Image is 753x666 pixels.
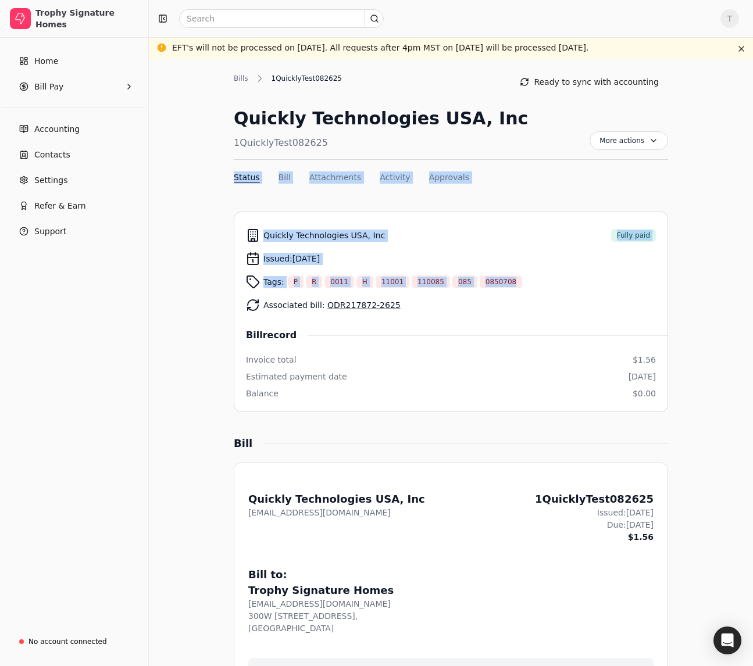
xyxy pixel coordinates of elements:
[234,73,348,84] nav: Breadcrumb
[28,636,107,647] div: No account connected
[380,171,410,184] button: Activity
[248,598,654,610] div: [EMAIL_ADDRESS][DOMAIN_NAME]
[5,194,144,217] button: Refer & Earn
[34,225,66,238] span: Support
[720,9,739,28] button: T
[179,9,384,28] input: Search
[246,354,297,366] div: Invoice total
[246,371,347,383] div: Estimated payment date
[590,131,668,150] button: More actions
[633,388,656,400] div: $0.00
[248,582,654,598] div: Trophy Signature Homes
[172,42,589,54] div: EFT's will not be processed on [DATE]. All requests after 4pm MST on [DATE] will be processed [DA...
[248,567,654,582] div: Bill to:
[34,149,70,161] span: Contacts
[34,55,58,67] span: Home
[234,73,254,84] div: Bills
[362,277,367,287] span: H
[381,277,404,287] span: 11001
[5,143,144,166] a: Contacts
[330,277,348,287] span: 0011
[327,300,401,310] a: QDR217872-2625
[248,622,654,635] div: [GEOGRAPHIC_DATA]
[5,117,144,141] a: Accounting
[5,169,144,192] a: Settings
[34,200,86,212] span: Refer & Earn
[279,171,291,184] button: Bill
[511,73,668,91] button: Ready to sync with accounting
[35,7,138,30] div: Trophy Signature Homes
[617,230,650,241] span: Fully paid
[248,610,654,622] div: 300W [STREET_ADDRESS],
[486,277,516,287] span: 0850708
[458,277,472,287] span: 085
[263,230,385,242] span: Quickly Technologies USA, Inc
[312,277,316,287] span: R
[263,299,401,311] span: Associated bill:
[309,171,361,184] button: Attachments
[246,388,279,400] div: Balance
[294,277,298,287] span: P
[629,371,656,383] div: [DATE]
[234,136,528,150] div: 1QuicklyTest082625
[263,276,284,288] span: Tags:
[248,491,425,507] div: Quickly Technologies USA, Inc
[34,174,67,187] span: Settings
[417,277,444,287] span: 110085
[5,220,144,243] button: Support
[713,626,741,654] div: Open Intercom Messenger
[5,631,144,652] a: No account connected
[535,507,654,519] div: Issued: [DATE]
[234,171,260,184] button: Status
[429,171,469,184] button: Approvals
[633,354,656,366] div: $1.56
[263,253,320,265] span: Issued: [DATE]
[34,81,63,93] span: Bill Pay
[266,73,348,84] div: 1QuicklyTest082625
[535,531,654,543] div: $1.56
[34,123,80,135] span: Accounting
[535,491,654,507] div: 1QuicklyTest082625
[5,49,144,73] a: Home
[5,75,144,98] button: Bill Pay
[535,519,654,531] div: Due: [DATE]
[246,328,308,342] span: Bill record
[248,507,425,519] div: [EMAIL_ADDRESS][DOMAIN_NAME]
[234,105,528,131] div: Quickly Technologies USA, Inc
[234,435,264,451] div: Bill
